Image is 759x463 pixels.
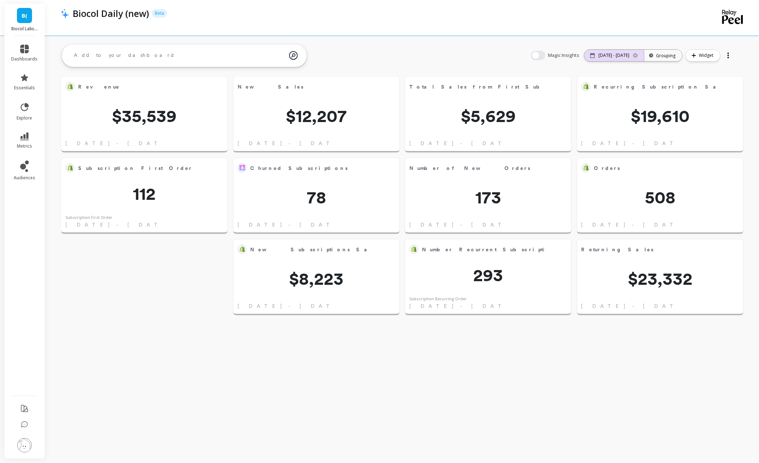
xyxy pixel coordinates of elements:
span: Revenue [78,82,200,92]
span: $23,332 [577,270,744,287]
span: B( [22,12,27,20]
span: Subscription First Order [78,165,193,172]
span: [DATE] - [DATE] [409,302,516,310]
span: 78 [233,189,400,206]
span: Churned Subscriptions [250,165,348,172]
span: [DATE] - [DATE] [238,221,345,228]
span: audiences [14,175,35,181]
span: Recurring Subscription Sales [594,83,731,91]
div: Grouping [651,52,676,59]
span: [DATE] - [DATE] [238,302,345,310]
span: Total Sales from First Subscription Orders [409,82,544,92]
span: Number of New Orders [409,163,544,173]
span: Number Recurrent Subscription Orders [422,246,592,253]
span: [DATE] - [DATE] [66,221,172,228]
img: header icon [60,8,69,18]
span: $5,629 [405,107,571,125]
p: Biocol Daily (new) [73,7,149,19]
p: [DATE] - [DATE] [599,53,630,58]
span: Magic Insights [548,52,581,59]
span: $8,223 [233,270,400,287]
span: New Sales [238,83,304,91]
span: Revenue [78,83,120,91]
span: [DATE] - [DATE] [409,221,516,228]
span: Number Recurrent Subscription Orders [422,244,544,255]
span: Widget [699,52,716,59]
span: [DATE] - [DATE] [581,221,688,228]
span: $19,610 [577,107,744,125]
button: Widget [686,49,720,62]
span: [DATE] - [DATE] [66,140,172,147]
span: metrics [17,143,32,149]
span: $35,539 [61,107,228,125]
div: Subscription Recurring Order [409,296,467,302]
span: 112 [61,185,228,202]
span: 508 [577,189,744,206]
div: Subscription First Order [66,215,112,221]
span: Returning Sales [581,246,654,253]
span: 173 [405,189,571,206]
img: magic search icon [289,46,298,65]
span: $12,207 [233,107,400,125]
span: Recurring Subscription Sales [594,82,716,92]
span: essentials [14,85,35,91]
p: Beta [152,9,167,18]
span: New Sales [238,82,372,92]
img: profile picture [17,438,32,453]
span: Subscription First Order [78,163,200,173]
span: explore [17,115,32,121]
span: Returning Sales [581,244,716,255]
span: dashboards [12,56,38,62]
span: [DATE] - [DATE] [409,140,516,147]
span: Orders [594,165,620,172]
span: Churned Subscriptions [250,163,372,173]
p: Biocol Labs (US) [12,26,38,32]
span: New Subscriptions Sales [250,246,382,253]
span: [DATE] - [DATE] [238,140,345,147]
span: New Subscriptions Sales [250,244,372,255]
span: Number of New Orders [409,165,531,172]
span: Total Sales from First Subscription Orders [409,83,615,91]
span: 293 [405,266,571,284]
span: Orders [594,163,716,173]
span: [DATE] - [DATE] [581,302,688,310]
span: [DATE] - [DATE] [581,140,688,147]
